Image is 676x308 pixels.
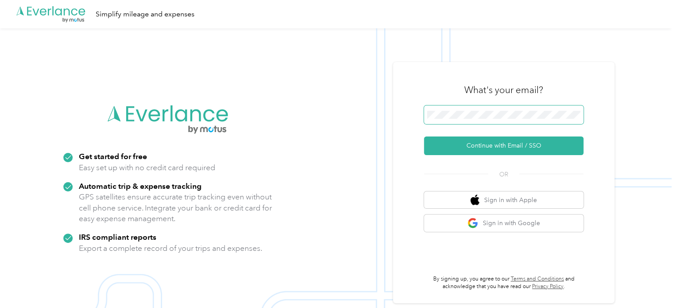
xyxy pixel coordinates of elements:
[467,218,478,229] img: google logo
[464,84,543,96] h3: What's your email?
[79,191,272,224] p: GPS satellites ensure accurate trip tracking even without cell phone service. Integrate your bank...
[424,214,583,232] button: google logoSign in with Google
[488,170,519,179] span: OR
[532,283,563,290] a: Privacy Policy
[511,276,564,282] a: Terms and Conditions
[424,191,583,209] button: apple logoSign in with Apple
[96,9,194,20] div: Simplify mileage and expenses
[424,275,583,291] p: By signing up, you agree to our and acknowledge that you have read our .
[79,162,215,173] p: Easy set up with no credit card required
[470,195,479,206] img: apple logo
[79,232,156,242] strong: IRS compliant reports
[79,181,202,191] strong: Automatic trip & expense tracking
[424,136,583,155] button: Continue with Email / SSO
[79,152,147,161] strong: Get started for free
[79,243,262,254] p: Export a complete record of your trips and expenses.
